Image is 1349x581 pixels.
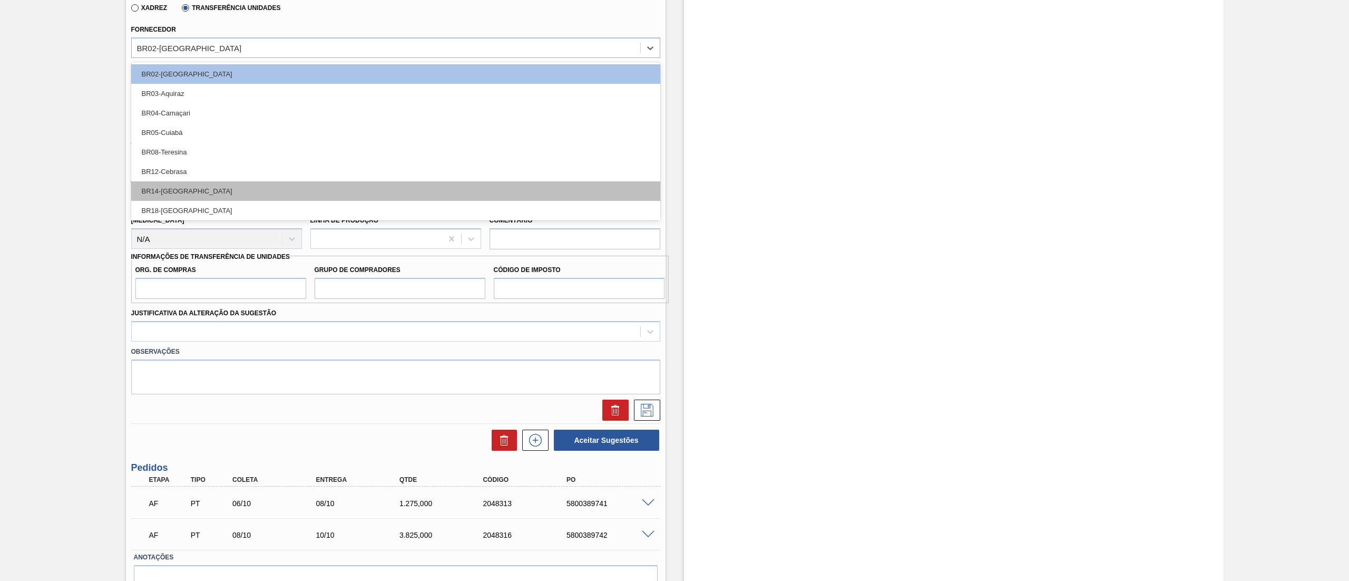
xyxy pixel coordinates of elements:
[131,123,660,142] div: BR05-Cuiabá
[131,26,176,33] label: Fornecedor
[131,142,660,162] div: BR08-Teresina
[517,430,549,451] div: Nova sugestão
[554,430,659,451] button: Aceitar Sugestões
[131,309,277,317] label: Justificativa da Alteração da Sugestão
[313,476,408,483] div: Entrega
[188,499,233,508] div: Pedido de Transferência
[188,476,233,483] div: Tipo
[486,430,517,451] div: Excluir Sugestões
[397,531,492,539] div: 3.825,000
[131,462,660,473] h3: Pedidos
[188,531,233,539] div: Pedido de Transferência
[137,43,242,52] div: BR02-[GEOGRAPHIC_DATA]
[131,253,290,260] label: Informações de Transferência de Unidades
[131,344,660,360] label: Observações
[310,217,379,224] label: Linha de Produção
[230,476,325,483] div: Coleta
[480,499,575,508] div: 2048313
[490,213,660,228] label: Comentário
[135,263,306,278] label: Org. de Compras
[564,476,659,483] div: PO
[131,217,184,224] label: [MEDICAL_DATA]
[131,201,660,220] div: BR18-[GEOGRAPHIC_DATA]
[549,429,660,452] div: Aceitar Sugestões
[597,400,629,421] div: Excluir Sugestão
[131,64,660,84] div: BR02-[GEOGRAPHIC_DATA]
[131,181,660,201] div: BR14-[GEOGRAPHIC_DATA]
[494,263,664,278] label: Código de Imposto
[313,499,408,508] div: 08/10/2025
[564,499,659,508] div: 5800389741
[315,263,485,278] label: Grupo de Compradores
[149,499,189,508] p: AF
[480,476,575,483] div: Código
[146,476,192,483] div: Etapa
[397,499,492,508] div: 1.275,000
[146,492,192,515] div: Aguardando Faturamento
[131,162,660,181] div: BR12-Cebrasa
[397,476,492,483] div: Qtde
[131,84,660,103] div: BR03-Aquiraz
[182,4,280,12] label: Transferência Unidades
[131,4,168,12] label: Xadrez
[149,531,189,539] p: AF
[564,531,659,539] div: 5800389742
[480,531,575,539] div: 2048316
[313,531,408,539] div: 10/10/2025
[134,550,658,565] label: Anotações
[629,400,660,421] div: Salvar Sugestão
[230,499,325,508] div: 06/10/2025
[146,524,192,547] div: Aguardando Faturamento
[131,103,660,123] div: BR04-Camaçari
[230,531,325,539] div: 08/10/2025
